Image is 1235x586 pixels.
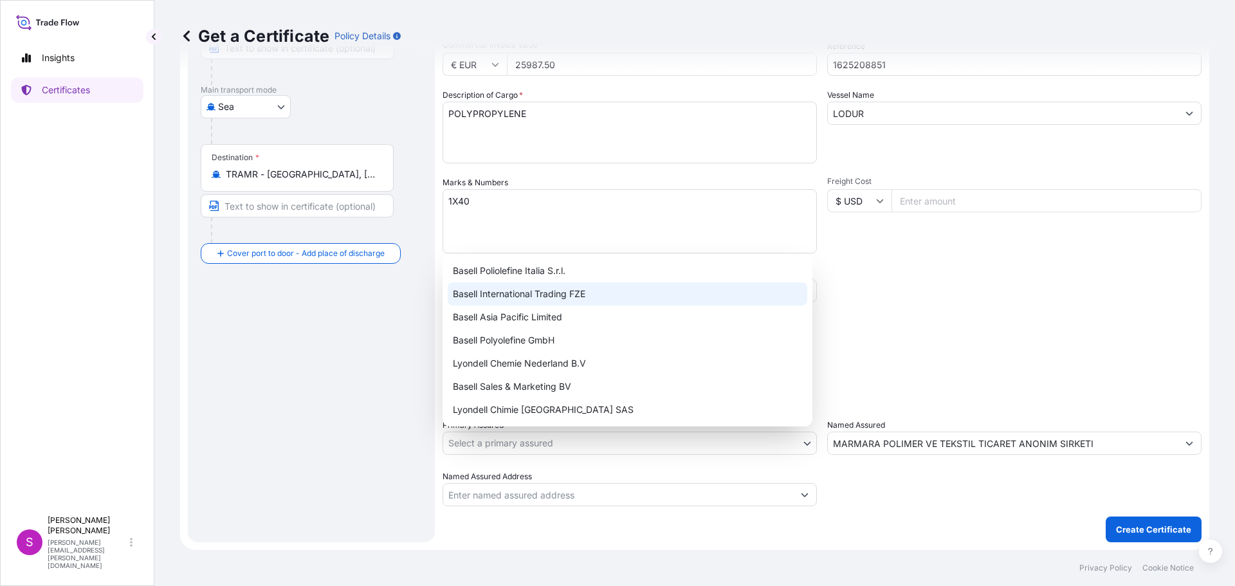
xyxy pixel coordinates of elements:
p: Policy Details [334,30,390,42]
div: Lyondell Chemie Nederland B.V [448,352,807,375]
p: Get a Certificate [180,26,329,46]
div: Basell Asia Pacific Limited [448,306,807,329]
div: Lyondell Chimie [GEOGRAPHIC_DATA] SAS [448,398,807,421]
div: Basell Polyolefine GmbH [448,329,807,352]
div: Basell Poliolefine Italia S.r.l. [448,259,807,282]
div: Basell International Trading FZE [448,282,807,306]
div: Basell Sales & Marketing BV [448,375,807,398]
